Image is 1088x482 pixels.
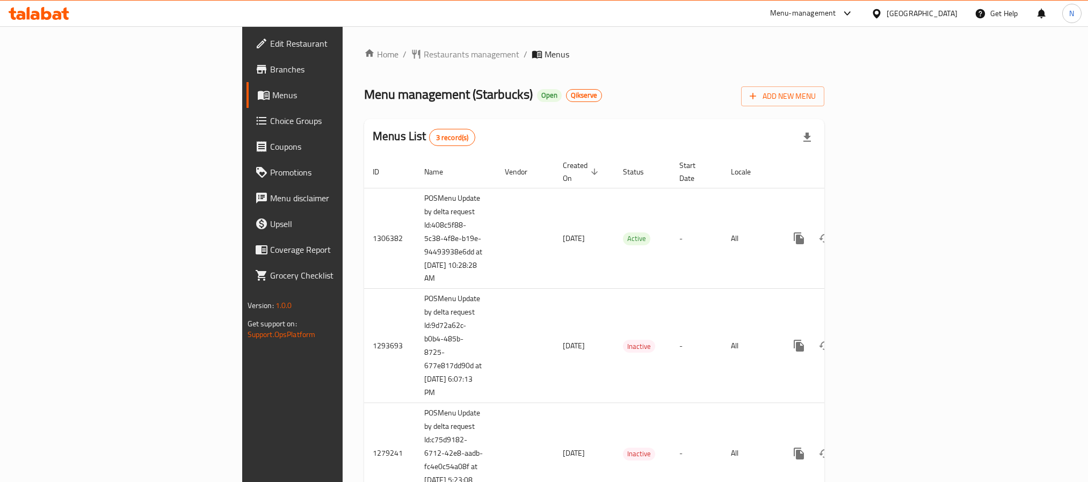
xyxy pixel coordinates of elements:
a: Promotions [246,159,424,185]
td: - [671,289,722,403]
a: Restaurants management [411,48,519,61]
td: - [671,188,722,289]
td: All [722,188,778,289]
span: Open [537,91,562,100]
button: Change Status [812,333,838,359]
td: POSMenu Update by delta request Id:9d72a62c-b0b4-485b-8725-677e817dd90d at [DATE] 6:07:13 PM [416,289,496,403]
span: Version: [248,298,274,312]
button: Change Status [812,225,838,251]
span: Branches [270,63,415,76]
span: Get support on: [248,317,297,331]
th: Actions [778,156,898,188]
a: Edit Restaurant [246,31,424,56]
h2: Menus List [373,128,475,146]
span: [DATE] [563,231,585,245]
a: Support.OpsPlatform [248,327,316,341]
span: Grocery Checklist [270,269,415,282]
span: Status [623,165,658,178]
a: Coverage Report [246,237,424,262]
div: Inactive [623,448,655,461]
a: Upsell [246,211,424,237]
span: Inactive [623,340,655,353]
span: Add New Menu [750,90,816,103]
span: Menu management ( Starbucks ) [364,82,533,106]
button: more [786,441,812,466]
span: Name [424,165,457,178]
div: Menu-management [770,7,836,20]
div: Total records count [429,129,476,146]
span: Choice Groups [270,114,415,127]
span: Coupons [270,140,415,153]
a: Branches [246,56,424,82]
span: Start Date [679,159,709,185]
span: [DATE] [563,446,585,460]
a: Grocery Checklist [246,262,424,288]
button: Add New Menu [741,86,824,106]
div: Open [537,89,562,102]
a: Coupons [246,134,424,159]
span: Active [623,232,650,245]
button: more [786,225,812,251]
span: 3 record(s) [430,133,475,143]
button: Change Status [812,441,838,466]
a: Menu disclaimer [246,185,424,211]
nav: breadcrumb [364,48,824,61]
span: Promotions [270,166,415,179]
span: Coverage Report [270,243,415,256]
span: ID [373,165,393,178]
span: Menus [545,48,569,61]
td: All [722,289,778,403]
span: [DATE] [563,339,585,353]
span: Upsell [270,217,415,230]
a: Menus [246,82,424,108]
div: [GEOGRAPHIC_DATA] [887,8,958,19]
span: Menu disclaimer [270,192,415,205]
span: Edit Restaurant [270,37,415,50]
span: Menus [272,89,415,101]
span: Vendor [505,165,541,178]
button: more [786,333,812,359]
span: N [1069,8,1074,19]
a: Choice Groups [246,108,424,134]
span: Qikserve [567,91,601,100]
span: 1.0.0 [275,298,292,312]
span: Inactive [623,448,655,460]
span: Locale [731,165,765,178]
li: / [524,48,527,61]
span: Created On [563,159,601,185]
div: Export file [794,125,820,150]
span: Restaurants management [424,48,519,61]
td: POSMenu Update by delta request Id:408c5f88-5c38-4f8e-b19e-94493938e6dd at [DATE] 10:28:28 AM [416,188,496,289]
